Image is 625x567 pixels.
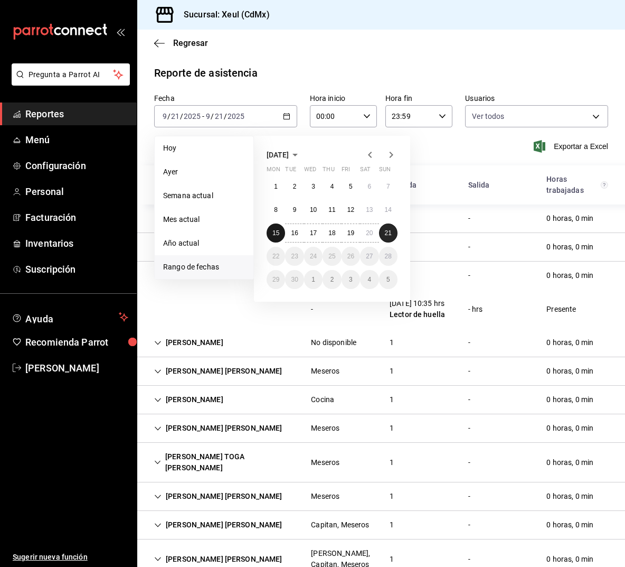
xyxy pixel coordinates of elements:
[25,311,115,323] span: Ayuda
[25,361,128,375] span: [PERSON_NAME]
[227,112,245,120] input: ----
[116,27,125,36] button: open_drawer_menu
[163,143,245,154] span: Hoy
[302,361,348,381] div: Cell
[137,511,625,540] div: Row
[267,151,289,159] span: [DATE]
[12,63,130,86] button: Pregunta a Parrot AI
[379,247,397,266] button: September 28, 2025
[386,183,390,190] abbr: September 7, 2025
[460,266,479,285] div: Cell
[386,276,390,283] abbr: October 5, 2025
[381,487,402,506] div: Cell
[293,183,297,190] abbr: September 2, 2025
[367,183,371,190] abbr: September 6, 2025
[538,333,602,352] div: Cell
[342,247,360,266] button: September 26, 2025
[304,200,323,219] button: September 10, 2025
[310,95,377,102] label: Hora inicio
[381,390,402,410] div: Cell
[137,414,625,443] div: Row
[390,309,445,320] div: Lector de huella
[167,112,171,120] span: /
[146,305,163,313] div: Cell
[342,166,350,177] abbr: Friday
[285,270,304,289] button: September 30, 2025
[163,238,245,249] span: Año actual
[460,300,491,319] div: Cell
[311,423,339,434] div: Meseros
[468,304,483,315] div: - hrs
[285,224,304,243] button: September 16, 2025
[323,270,341,289] button: October 2, 2025
[366,206,373,213] abbr: September 13, 2025
[293,206,297,213] abbr: September 9, 2025
[538,390,602,410] div: Cell
[302,419,348,438] div: Cell
[385,206,392,213] abbr: September 14, 2025
[285,247,304,266] button: September 23, 2025
[460,453,479,472] div: Cell
[180,112,183,120] span: /
[302,333,365,352] div: Cell
[146,175,302,195] div: HeadCell
[163,190,245,201] span: Semana actual
[175,8,270,21] h3: Sucursal: Xeul (CdMx)
[302,453,348,472] div: Cell
[460,515,479,535] div: Cell
[302,300,321,319] div: Cell
[381,515,402,535] div: Cell
[460,361,479,381] div: Cell
[465,95,608,102] label: Usuarios
[311,519,369,531] div: Capitan, Meseros
[311,457,339,468] div: Meseros
[137,262,625,290] div: Row
[538,266,602,285] div: Cell
[381,333,402,352] div: Cell
[347,253,354,260] abbr: September 26, 2025
[536,140,608,153] span: Exportar a Excel
[137,386,625,414] div: Row
[385,253,392,260] abbr: September 28, 2025
[381,419,402,438] div: Cell
[538,419,602,438] div: Cell
[328,253,335,260] abbr: September 25, 2025
[311,183,315,190] abbr: September 3, 2025
[342,200,360,219] button: September 12, 2025
[285,166,296,177] abbr: Tuesday
[460,175,538,195] div: HeadCell
[146,237,226,257] div: Cell
[267,200,285,219] button: September 8, 2025
[460,487,479,506] div: Cell
[224,112,227,120] span: /
[538,237,602,257] div: Cell
[291,253,298,260] abbr: September 23, 2025
[274,183,278,190] abbr: September 1, 2025
[29,69,113,80] span: Pregunta a Parrot AI
[390,298,445,309] div: [DATE] 10:35 hrs
[205,112,211,120] input: --
[366,229,373,237] abbr: September 20, 2025
[360,270,378,289] button: October 4, 2025
[137,443,625,482] div: Row
[342,177,360,196] button: September 5, 2025
[379,224,397,243] button: September 21, 2025
[538,515,602,535] div: Cell
[381,294,453,324] div: Cell
[310,253,317,260] abbr: September 24, 2025
[25,184,128,199] span: Personal
[267,166,280,177] abbr: Monday
[154,65,258,81] div: Reporte de asistencia
[304,166,316,177] abbr: Wednesday
[323,247,341,266] button: September 25, 2025
[385,95,452,102] label: Hora fin
[381,453,402,472] div: Cell
[311,394,334,405] div: Cocina
[171,112,180,120] input: --
[538,300,584,319] div: Cell
[323,200,341,219] button: September 11, 2025
[25,107,128,121] span: Reportes
[7,77,130,88] a: Pregunta a Parrot AI
[302,390,343,410] div: Cell
[360,224,378,243] button: September 20, 2025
